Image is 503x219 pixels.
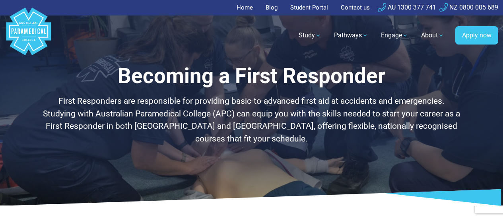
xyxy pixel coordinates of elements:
[416,24,449,47] a: About
[378,4,436,11] a: AU 1300 377 741
[294,24,326,47] a: Study
[455,26,498,45] a: Apply now
[5,16,52,56] a: Australian Paramedical College
[42,95,461,145] p: First Responders are responsible for providing basic-to-advanced first aid at accidents and emerg...
[329,24,373,47] a: Pathways
[439,4,498,11] a: NZ 0800 005 689
[42,64,461,89] h1: Becoming a First Responder
[376,24,413,47] a: Engage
